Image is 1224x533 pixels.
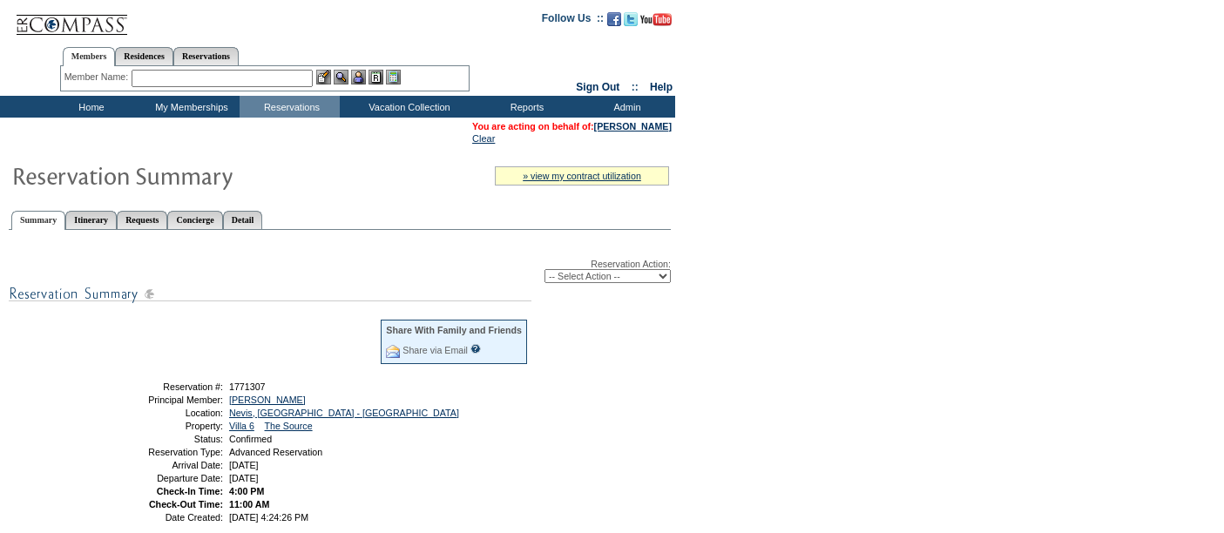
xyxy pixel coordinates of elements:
div: Reservation Action: [9,259,671,283]
a: Detail [223,211,263,229]
img: subTtlResSummary.gif [9,283,531,305]
a: Summary [11,211,65,230]
img: Follow us on Twitter [624,12,638,26]
a: Reservations [173,47,239,65]
a: Villa 6 [229,421,254,431]
td: Principal Member: [98,395,223,405]
span: :: [632,81,639,93]
td: Arrival Date: [98,460,223,470]
td: Vacation Collection [340,96,475,118]
a: Become our fan on Facebook [607,17,621,28]
span: You are acting on behalf of: [472,121,672,132]
img: b_edit.gif [316,70,331,84]
a: [PERSON_NAME] [229,395,306,405]
div: Member Name: [64,70,132,84]
img: Reservations [369,70,383,84]
a: The Source [265,421,313,431]
span: 11:00 AM [229,499,269,509]
td: Reports [475,96,575,118]
strong: Check-Out Time: [149,499,223,509]
span: 1771307 [229,381,266,392]
a: Concierge [167,211,222,229]
a: Sign Out [576,81,619,93]
a: Help [650,81,673,93]
a: Members [63,47,116,66]
a: Share via Email [402,345,468,355]
a: Requests [117,211,167,229]
a: Follow us on Twitter [624,17,638,28]
span: 4:00 PM [229,486,264,496]
td: Date Created: [98,512,223,523]
span: [DATE] [229,473,259,483]
a: Clear [472,133,495,144]
td: Reservation Type: [98,447,223,457]
span: [DATE] 4:24:26 PM [229,512,308,523]
span: Advanced Reservation [229,447,322,457]
td: Reservations [240,96,340,118]
a: Residences [115,47,173,65]
td: Property: [98,421,223,431]
td: Reservation #: [98,381,223,392]
img: Become our fan on Facebook [607,12,621,26]
a: [PERSON_NAME] [594,121,672,132]
td: Location: [98,408,223,418]
a: Nevis, [GEOGRAPHIC_DATA] - [GEOGRAPHIC_DATA] [229,408,459,418]
td: Departure Date: [98,473,223,483]
img: b_calculator.gif [386,70,401,84]
strong: Check-In Time: [157,486,223,496]
input: What is this? [470,344,481,354]
td: Home [39,96,139,118]
img: View [334,70,348,84]
td: Status: [98,434,223,444]
img: Subscribe to our YouTube Channel [640,13,672,26]
a: » view my contract utilization [523,171,641,181]
a: Subscribe to our YouTube Channel [640,17,672,28]
span: [DATE] [229,460,259,470]
img: Impersonate [351,70,366,84]
td: My Memberships [139,96,240,118]
div: Share With Family and Friends [386,325,522,335]
img: Reservaton Summary [11,158,360,192]
td: Follow Us :: [542,10,604,31]
td: Admin [575,96,675,118]
span: Confirmed [229,434,272,444]
a: Itinerary [65,211,117,229]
